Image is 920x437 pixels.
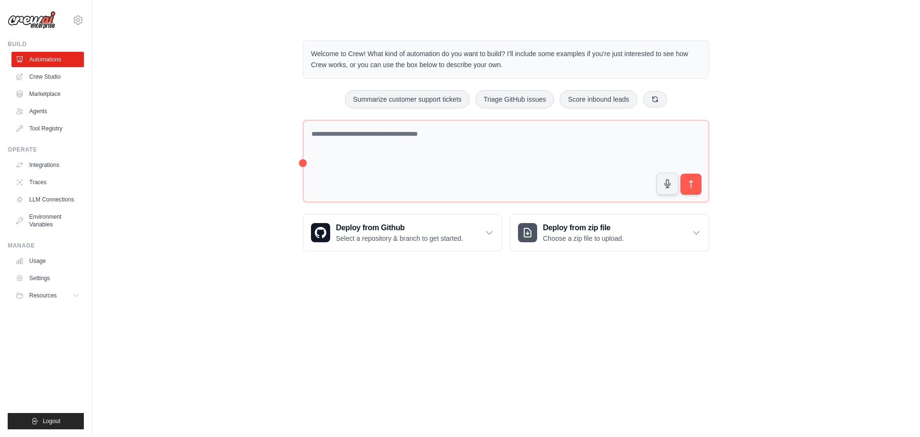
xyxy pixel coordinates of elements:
a: Crew Studio [11,69,84,84]
span: Resources [29,292,57,299]
a: Integrations [11,157,84,173]
span: Logout [43,417,60,425]
h3: Deploy from zip file [543,222,624,234]
h3: Deploy from Github [336,222,463,234]
a: Marketplace [11,86,84,102]
div: Operate [8,146,84,154]
a: Tool Registry [11,121,84,136]
a: Usage [11,253,84,269]
img: Logo [8,11,56,29]
a: Traces [11,175,84,190]
a: LLM Connections [11,192,84,207]
a: Automations [11,52,84,67]
button: Triage GitHub issues [475,90,554,108]
p: Choose a zip file to upload. [543,234,624,243]
a: Settings [11,271,84,286]
p: Select a repository & branch to get started. [336,234,463,243]
button: Summarize customer support tickets [345,90,470,108]
button: Logout [8,413,84,429]
div: Manage [8,242,84,249]
a: Agents [11,104,84,119]
div: Build [8,40,84,48]
a: Environment Variables [11,209,84,232]
p: Welcome to Crew! What kind of automation do you want to build? I'll include some examples if you'... [311,48,701,71]
button: Score inbound leads [560,90,637,108]
button: Resources [11,288,84,303]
